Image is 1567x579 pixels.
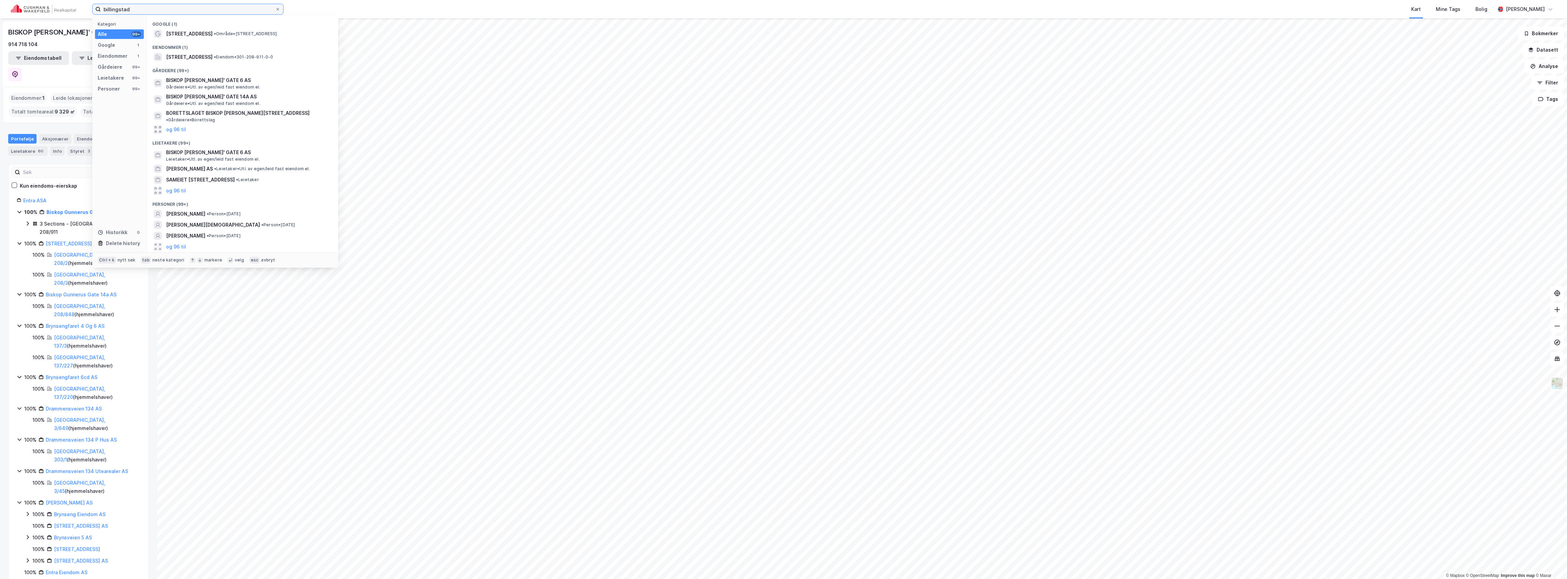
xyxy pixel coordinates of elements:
a: Entra Eiendom AS [46,569,87,575]
a: [GEOGRAPHIC_DATA], 303/1 [54,448,105,462]
span: • [261,222,263,227]
span: BORETTSLAGET BISKOP [PERSON_NAME][STREET_ADDRESS] [166,109,310,117]
a: [STREET_ADDRESS] AS [46,241,100,246]
div: ( hjemmelshaver ) [54,353,140,370]
a: OpenStreetMap [1466,573,1499,578]
a: Drammensveien 134 AS [46,406,102,412]
div: 100% [24,499,37,507]
a: Brynsengfaret 6cd AS [46,374,97,380]
div: Personer [98,85,120,93]
button: Tags [1532,92,1564,106]
div: Portefølje [8,134,37,144]
div: Leietakere (99+) [147,135,338,147]
div: 100% [32,334,45,342]
div: Alle [98,30,107,38]
div: 100% [24,208,37,216]
a: [GEOGRAPHIC_DATA], 137/3 [54,335,105,349]
button: og 96 til [166,187,186,195]
a: [GEOGRAPHIC_DATA], 137/220 [54,386,105,400]
div: 100% [24,373,37,381]
span: 9 329 ㎡ [55,108,75,116]
span: [PERSON_NAME] [166,232,205,240]
div: 100% [24,436,37,444]
button: Leietakertabell [72,51,133,65]
div: Mine Tags [1436,5,1461,13]
button: Filter [1531,76,1564,90]
span: Person • [DATE] [261,222,295,228]
a: Drammensveien 134 P Hus AS [46,437,117,443]
button: Eiendomstabell [8,51,69,65]
div: esc [249,257,260,264]
a: Brynsveien 5 AS [54,535,92,540]
div: ( hjemmelshaver ) [54,302,140,319]
div: ( hjemmelshaver ) [54,251,140,267]
div: 100% [32,416,45,424]
span: Leietaker [236,177,259,183]
div: 1 [136,42,141,48]
span: [STREET_ADDRESS] [166,53,213,61]
div: Eiendommer [74,134,116,144]
div: Kategori [98,22,144,27]
div: 100% [32,271,45,279]
div: markere [204,257,222,263]
a: [GEOGRAPHIC_DATA], 208/3 [54,272,105,286]
div: 100% [24,322,37,330]
a: [GEOGRAPHIC_DATA], 208/2 [54,252,105,266]
div: 100% [32,385,45,393]
span: Leietaker • Utl. av egen/leid fast eiendom el. [166,157,260,162]
input: Søk på adresse, matrikkel, gårdeiere, leietakere eller personer [101,4,275,14]
div: 100% [32,510,45,519]
div: Info [50,146,65,156]
span: [PERSON_NAME] AS [166,165,213,173]
a: Improve this map [1501,573,1535,578]
div: 100% [24,291,37,299]
div: 3 [86,148,93,154]
div: ( hjemmelshaver ) [54,479,140,495]
div: 99+ [132,64,141,70]
div: Ctrl + k [98,257,116,264]
div: Aksjonærer [39,134,71,144]
div: [PERSON_NAME] [1506,5,1545,13]
div: neste kategori [152,257,185,263]
a: [GEOGRAPHIC_DATA], 137/227 [54,354,105,368]
button: Bokmerker [1518,27,1564,40]
div: 3 Sections - [GEOGRAPHIC_DATA], 208/911 [40,220,140,236]
a: [STREET_ADDRESS] AS [54,523,108,529]
div: Eiendommer (1) [147,39,338,52]
a: Mapbox [1446,573,1465,578]
div: 100% [32,353,45,362]
span: [STREET_ADDRESS] [166,30,213,38]
span: SAMEIET [STREET_ADDRESS] [166,176,235,184]
div: Kun eiendoms-eierskap [20,182,77,190]
div: ( hjemmelshaver ) [54,416,140,432]
span: • [166,117,168,122]
img: Z [1551,377,1564,390]
div: Leietakere [8,146,47,156]
div: Totalt byggareal : [80,106,149,117]
div: Eiendommer : [9,93,47,104]
span: Gårdeiere • Borettslag [166,117,215,123]
div: 100% [32,522,45,530]
a: [GEOGRAPHIC_DATA], 3/45 [54,480,105,494]
a: [GEOGRAPHIC_DATA], 208/848 [54,303,105,317]
div: Totalt tomteareal : [9,106,78,117]
div: 100% [24,240,37,248]
div: Google [98,41,115,49]
div: ( hjemmelshaver ) [54,334,140,350]
a: [GEOGRAPHIC_DATA], 3/649 [54,417,105,431]
div: ( hjemmelshaver ) [54,385,140,401]
div: Kontrollprogram for chat [1533,546,1567,579]
a: Brynsengfaret 4 Og 6 AS [46,323,105,329]
span: BISKOP [PERSON_NAME]' GATE 6 AS [166,148,330,157]
div: ( hjemmelshaver ) [54,447,140,464]
button: Datasett [1523,43,1564,57]
div: 100% [24,405,37,413]
div: 100% [32,557,45,565]
div: ( hjemmelshaver ) [54,271,140,287]
span: • [207,233,209,238]
div: Kart [1412,5,1421,13]
a: Brynseng Eiendom AS [54,511,106,517]
span: Person • [DATE] [207,211,241,217]
div: 100% [24,568,37,577]
a: Entra ASA [23,198,46,203]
